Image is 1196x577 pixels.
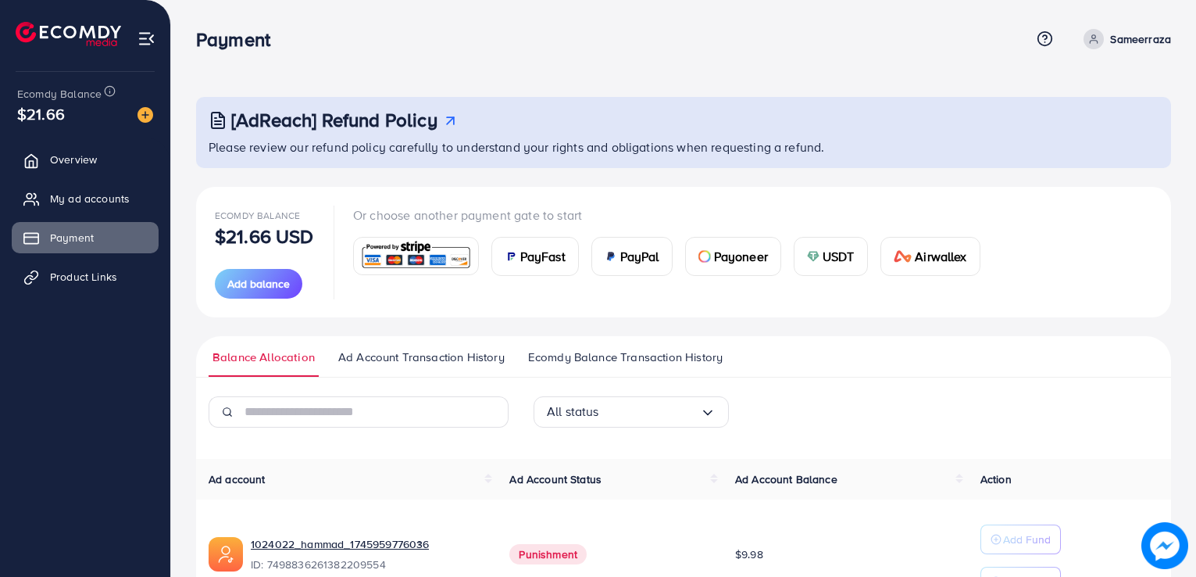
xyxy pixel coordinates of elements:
[209,471,266,487] span: Ad account
[215,269,302,299] button: Add balance
[685,237,781,276] a: cardPayoneer
[915,247,966,266] span: Airwallex
[620,247,659,266] span: PayPal
[591,237,673,276] a: cardPayPal
[823,247,855,266] span: USDT
[528,349,723,366] span: Ecomdy Balance Transaction History
[227,276,290,292] span: Add balance
[491,237,579,276] a: cardPayFast
[735,471,837,487] span: Ad Account Balance
[359,239,473,273] img: card
[215,209,300,222] span: Ecomdy Balance
[17,86,102,102] span: Ecomdy Balance
[12,183,159,214] a: My ad accounts
[505,250,517,263] img: card
[794,237,868,276] a: cardUSDT
[735,547,763,562] span: $9.98
[980,471,1012,487] span: Action
[599,400,700,424] input: Search for option
[1141,522,1188,569] img: image
[880,237,980,276] a: cardAirwallex
[12,261,159,292] a: Product Links
[50,269,117,285] span: Product Links
[212,349,315,366] span: Balance Allocation
[209,138,1162,156] p: Please review our refund policy carefully to understand your rights and obligations when requesti...
[1003,530,1051,549] p: Add Fund
[12,222,159,253] a: Payment
[807,250,819,263] img: card
[520,247,566,266] span: PayFast
[1077,29,1171,49] a: Sameerraza
[509,544,587,564] span: Punishment
[698,250,711,263] img: card
[16,22,121,46] img: logo
[251,557,484,572] span: ID: 7498836261382209554
[215,227,314,245] p: $21.66 USD
[338,349,505,366] span: Ad Account Transaction History
[196,28,283,51] h3: Payment
[50,152,97,167] span: Overview
[137,30,155,48] img: menu
[137,107,153,123] img: image
[12,144,159,175] a: Overview
[1110,30,1171,48] p: Sameerraza
[547,400,599,424] span: All status
[251,536,484,572] div: <span class='underline'>1024022_hammad_1745959776036</span></br>7498836261382209554
[894,250,912,263] img: card
[353,206,993,224] p: Or choose another payment gate to start
[209,537,243,572] img: ic-ads-acc.e4c84228.svg
[605,250,617,263] img: card
[534,396,729,428] div: Search for option
[980,525,1061,554] button: Add Fund
[231,109,437,131] h3: [AdReach] Refund Policy
[50,191,130,206] span: My ad accounts
[17,102,65,125] span: $21.66
[714,247,768,266] span: Payoneer
[251,536,429,552] a: 1024022_hammad_1745959776036
[50,230,94,245] span: Payment
[509,471,602,487] span: Ad Account Status
[353,237,479,275] a: card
